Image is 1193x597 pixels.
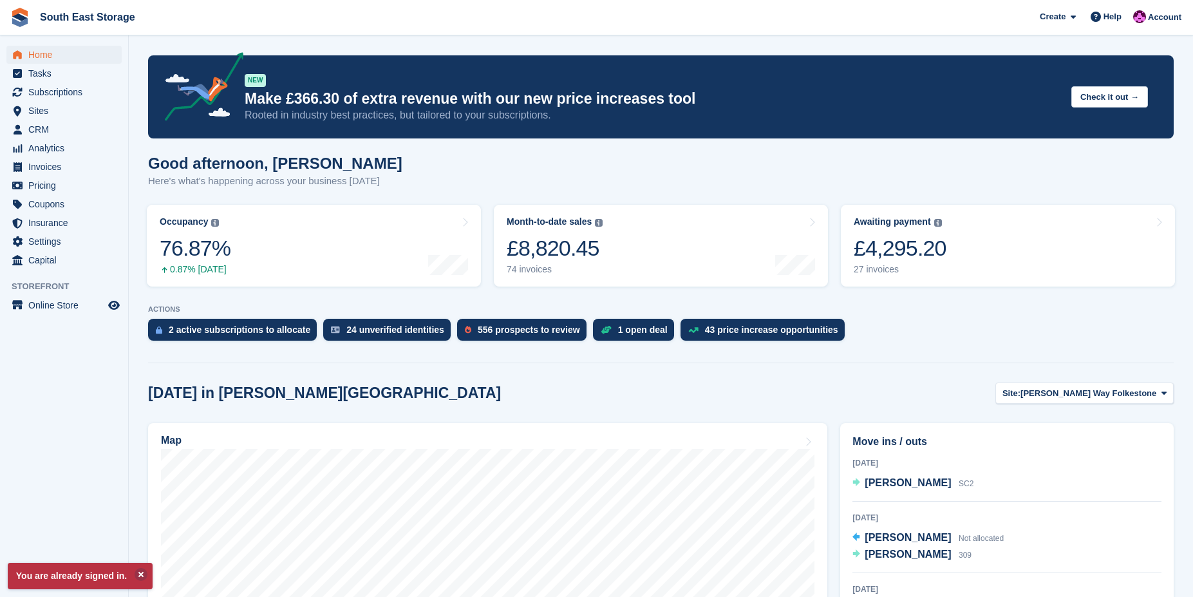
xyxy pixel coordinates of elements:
[507,264,603,275] div: 74 invoices
[494,205,828,287] a: Month-to-date sales £8,820.45 74 invoices
[28,120,106,138] span: CRM
[6,83,122,101] a: menu
[148,384,501,402] h2: [DATE] in [PERSON_NAME][GEOGRAPHIC_DATA]
[852,583,1161,595] div: [DATE]
[28,232,106,251] span: Settings
[852,530,1004,547] a: [PERSON_NAME] Not allocated
[1071,86,1148,108] button: Check it out →
[852,457,1161,469] div: [DATE]
[169,325,310,335] div: 2 active subscriptions to allocate
[211,219,219,227] img: icon-info-grey-7440780725fd019a000dd9b08b2336e03edf1995a4989e88bcd33f0948082b44.svg
[156,326,162,334] img: active_subscription_to_allocate_icon-d502201f5373d7db506a760aba3b589e785aa758c864c3986d89f69b8ff3...
[28,296,106,314] span: Online Store
[6,296,122,314] a: menu
[245,108,1061,122] p: Rooted in industry best practices, but tailored to your subscriptions.
[959,551,972,560] span: 309
[1104,10,1122,23] span: Help
[852,512,1161,524] div: [DATE]
[854,216,931,227] div: Awaiting payment
[959,534,1004,543] span: Not allocated
[507,216,592,227] div: Month-to-date sales
[28,139,106,157] span: Analytics
[161,435,182,446] h2: Map
[852,434,1161,450] h2: Move ins / outs
[852,547,972,564] a: [PERSON_NAME] 309
[507,235,603,261] div: £8,820.45
[478,325,580,335] div: 556 prospects to review
[8,563,153,589] p: You are already signed in.
[688,327,699,333] img: price_increase_opportunities-93ffe204e8149a01c8c9dc8f82e8f89637d9d84a8eef4429ea346261dce0b2c0.svg
[6,251,122,269] a: menu
[28,214,106,232] span: Insurance
[705,325,838,335] div: 43 price increase opportunities
[1002,387,1020,400] span: Site:
[6,64,122,82] a: menu
[6,195,122,213] a: menu
[595,219,603,227] img: icon-info-grey-7440780725fd019a000dd9b08b2336e03edf1995a4989e88bcd33f0948082b44.svg
[865,549,951,560] span: [PERSON_NAME]
[6,176,122,194] a: menu
[10,8,30,27] img: stora-icon-8386f47178a22dfd0bd8f6a31ec36ba5ce8667c1dd55bd0f319d3a0aa187defe.svg
[457,319,593,347] a: 556 prospects to review
[106,298,122,313] a: Preview store
[601,325,612,334] img: deal-1b604bf984904fb50ccaf53a9ad4b4a5d6e5aea283cecdc64d6e3604feb123c2.svg
[465,326,471,334] img: prospect-51fa495bee0391a8d652442698ab0144808aea92771e9ea1ae160a38d050c398.svg
[28,102,106,120] span: Sites
[6,46,122,64] a: menu
[35,6,140,28] a: South East Storage
[331,326,340,334] img: verify_identity-adf6edd0f0f0b5bbfe63781bf79b02c33cf7c696d77639b501bdc392416b5a36.svg
[934,219,942,227] img: icon-info-grey-7440780725fd019a000dd9b08b2336e03edf1995a4989e88bcd33f0948082b44.svg
[6,139,122,157] a: menu
[1020,387,1156,400] span: [PERSON_NAME] Way Folkestone
[148,174,402,189] p: Here's what's happening across your business [DATE]
[854,264,946,275] div: 27 invoices
[995,383,1174,404] button: Site: [PERSON_NAME] Way Folkestone
[148,305,1174,314] p: ACTIONS
[148,319,323,347] a: 2 active subscriptions to allocate
[28,83,106,101] span: Subscriptions
[6,214,122,232] a: menu
[959,479,973,488] span: SC2
[852,475,973,492] a: [PERSON_NAME] SC2
[593,319,681,347] a: 1 open deal
[245,74,266,87] div: NEW
[160,235,230,261] div: 76.87%
[6,158,122,176] a: menu
[854,235,946,261] div: £4,295.20
[28,195,106,213] span: Coupons
[148,155,402,172] h1: Good afternoon, [PERSON_NAME]
[6,102,122,120] a: menu
[1040,10,1066,23] span: Create
[1133,10,1146,23] img: Simon Coulson
[160,216,208,227] div: Occupancy
[28,64,106,82] span: Tasks
[28,251,106,269] span: Capital
[865,532,951,543] span: [PERSON_NAME]
[28,176,106,194] span: Pricing
[28,158,106,176] span: Invoices
[681,319,851,347] a: 43 price increase opportunities
[618,325,668,335] div: 1 open deal
[865,477,951,488] span: [PERSON_NAME]
[147,205,481,287] a: Occupancy 76.87% 0.87% [DATE]
[841,205,1175,287] a: Awaiting payment £4,295.20 27 invoices
[346,325,444,335] div: 24 unverified identities
[245,90,1061,108] p: Make £366.30 of extra revenue with our new price increases tool
[12,280,128,293] span: Storefront
[6,120,122,138] a: menu
[28,46,106,64] span: Home
[160,264,230,275] div: 0.87% [DATE]
[1148,11,1181,24] span: Account
[154,52,244,126] img: price-adjustments-announcement-icon-8257ccfd72463d97f412b2fc003d46551f7dbcb40ab6d574587a9cd5c0d94...
[6,232,122,251] a: menu
[323,319,457,347] a: 24 unverified identities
